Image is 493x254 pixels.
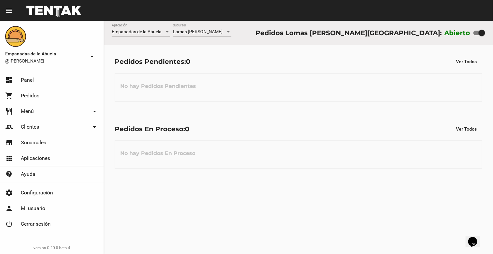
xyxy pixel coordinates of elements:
[21,77,34,83] span: Panel
[173,29,223,34] span: Lomas [PERSON_NAME]
[456,126,477,132] span: Ver Todos
[5,220,13,228] mat-icon: power_settings_new
[91,107,98,115] mat-icon: arrow_drop_down
[5,76,13,84] mat-icon: dashboard
[5,58,85,64] span: @[PERSON_NAME]
[115,144,201,163] h3: No hay Pedidos En Proceso
[5,107,13,115] mat-icon: restaurant
[456,59,477,64] span: Ver Todos
[186,58,190,65] span: 0
[21,190,53,196] span: Configuración
[88,53,96,61] mat-icon: arrow_drop_down
[445,28,471,38] label: Abierto
[451,123,482,135] button: Ver Todos
[5,170,13,178] mat-icon: contact_support
[5,123,13,131] mat-icon: people
[21,124,39,130] span: Clientes
[115,124,189,134] div: Pedidos En Proceso:
[5,154,13,162] mat-icon: apps
[21,139,46,146] span: Sucursales
[115,56,190,67] div: Pedidos Pendientes:
[21,205,45,212] span: Mi usuario
[21,221,51,227] span: Cerrar sesión
[255,28,442,38] div: Pedidos Lomas [PERSON_NAME][GEOGRAPHIC_DATA]:
[466,228,487,247] iframe: chat widget
[91,123,98,131] mat-icon: arrow_drop_down
[5,189,13,197] mat-icon: settings
[5,139,13,147] mat-icon: store
[21,92,39,99] span: Pedidos
[5,50,85,58] span: Empanadas de la Abuela
[5,7,13,15] mat-icon: menu
[21,108,34,115] span: Menú
[21,155,50,162] span: Aplicaciones
[5,26,26,47] img: f0136945-ed32-4f7c-91e3-a375bc4bb2c5.png
[21,171,35,177] span: Ayuda
[5,245,98,251] div: version 0.20.0-beta.4
[185,125,189,133] span: 0
[112,29,162,34] span: Empanadas de la Abuela
[451,56,482,67] button: Ver Todos
[115,77,201,96] h3: No hay Pedidos Pendientes
[5,92,13,100] mat-icon: shopping_cart
[5,205,13,212] mat-icon: person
